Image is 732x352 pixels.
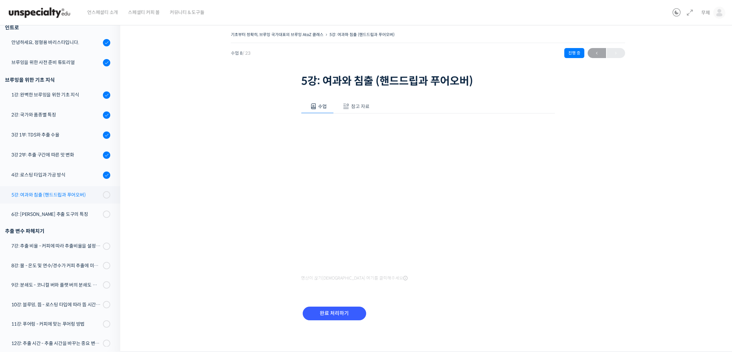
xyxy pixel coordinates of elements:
span: 참고 자료 [351,103,370,109]
span: 수업 [318,103,327,109]
div: 안녕하세요, 정형용 바리스타입니다. [11,39,101,46]
div: 11강: 푸어링 - 커피에 맞는 푸어링 방법 [11,320,101,328]
h3: 인트로 [5,23,110,32]
div: 브루잉을 위한 사전 준비 튜토리얼 [11,59,101,66]
a: ←이전 [588,48,606,58]
div: 7강: 추출 비율 - 커피에 따라 추출비율을 설정하는 방법 [11,242,101,250]
div: 1강: 완벽한 브루잉을 위한 기초 지식 [11,91,101,98]
a: 5강: 여과와 침출 (핸드드립과 푸어오버) [329,32,395,37]
span: 설정 [103,222,111,227]
span: 홈 [21,222,25,227]
div: 6강: [PERSON_NAME] 추출 도구의 특징 [11,211,101,218]
h1: 5강: 여과와 침출 (핸드드립과 푸어오버) [301,75,555,87]
span: / 23 [243,50,251,56]
div: 3강 1부: TDS와 추출 수율 [11,131,101,138]
span: 영상이 끊기[DEMOGRAPHIC_DATA] 여기를 클릭해주세요 [301,276,408,281]
a: 대화 [44,212,86,228]
div: 3강 2부: 추출 구간에 따른 맛 변화 [11,151,101,158]
div: 진행 중 [564,48,584,58]
span: 수업 8 [231,51,251,55]
input: 완료 처리하기 [303,307,366,320]
div: 10강: 블루밍, 뜸 - 로스팅 타입에 따라 뜸 시간을 다르게 해야 하는 이유 [11,301,101,308]
div: 8강: 물 - 온도 및 연수/경수가 커피 추출에 미치는 영향 [11,262,101,269]
div: 5강: 여과와 침출 (핸드드립과 푸어오버) [11,191,101,199]
div: 12강: 추출 시간 - 추출 시간을 바꾸는 중요 변수 파헤치기 [11,340,101,347]
div: 추출 변수 파헤치기 [5,227,110,236]
a: 설정 [86,212,128,228]
span: 무제 [701,10,710,16]
a: 홈 [2,212,44,228]
a: 기초부터 정확히, 브루잉 국가대표의 브루잉 AtoZ 클래스 [231,32,323,37]
div: 2강: 국가와 품종별 특징 [11,111,101,118]
div: 9강: 분쇄도 - 코니컬 버와 플랫 버의 분쇄도 차이는 왜 추출 결과물에 영향을 미치는가 [11,281,101,289]
span: 대화 [61,222,69,227]
span: ← [588,49,606,58]
div: 4강: 로스팅 타입과 가공 방식 [11,171,101,179]
div: 브루잉을 위한 기초 지식 [5,75,110,84]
